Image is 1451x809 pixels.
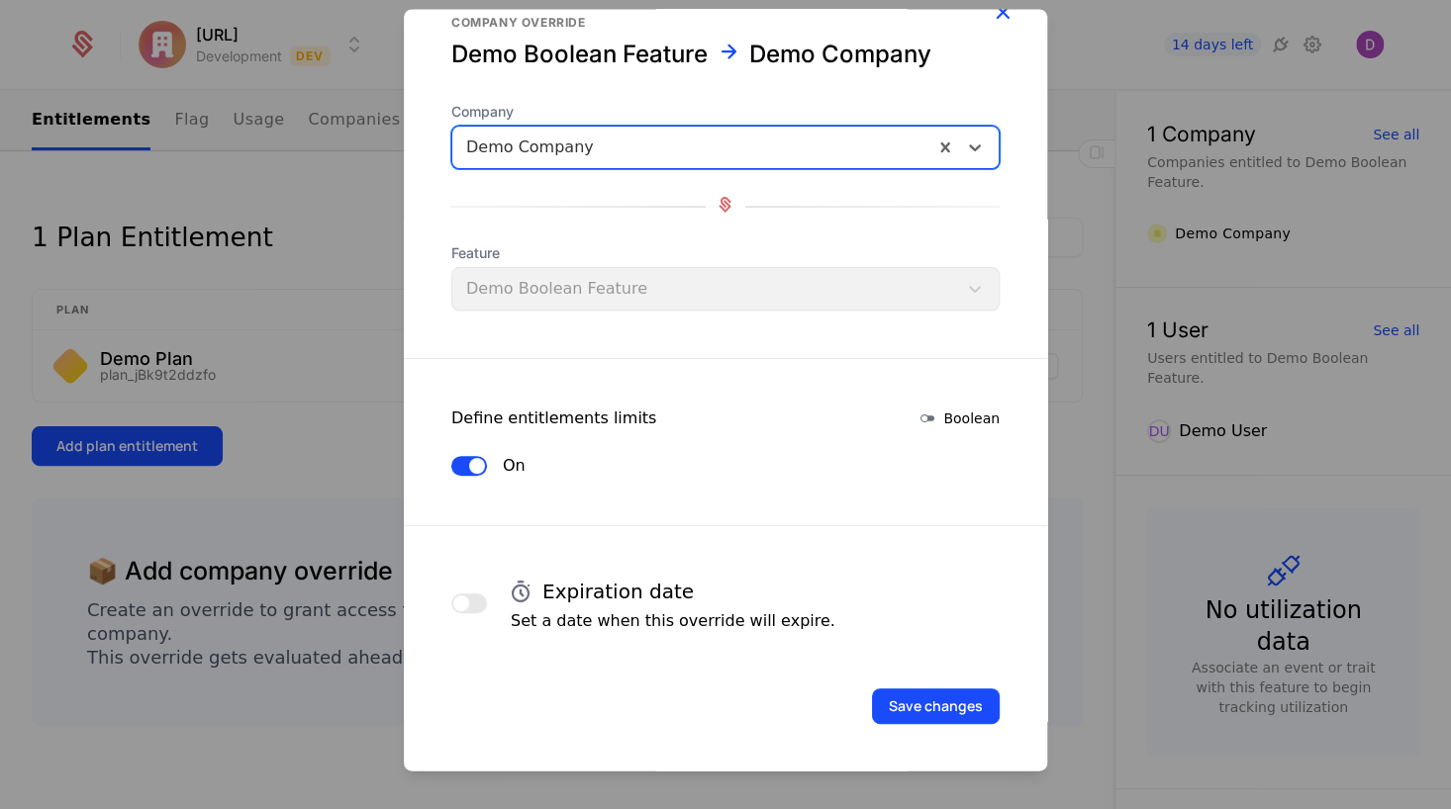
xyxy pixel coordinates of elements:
[872,689,1000,725] button: Save changes
[451,16,1000,32] div: Company override
[511,610,835,634] p: Set a date when this override will expire.
[451,40,708,71] div: Demo Boolean Feature
[749,40,931,71] div: Demo Company
[451,244,1000,264] span: Feature
[542,579,694,606] h4: Expiration date
[503,455,526,479] label: On
[451,103,1000,123] span: Company
[943,409,1000,429] span: Boolean
[451,407,656,431] div: Define entitlements limits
